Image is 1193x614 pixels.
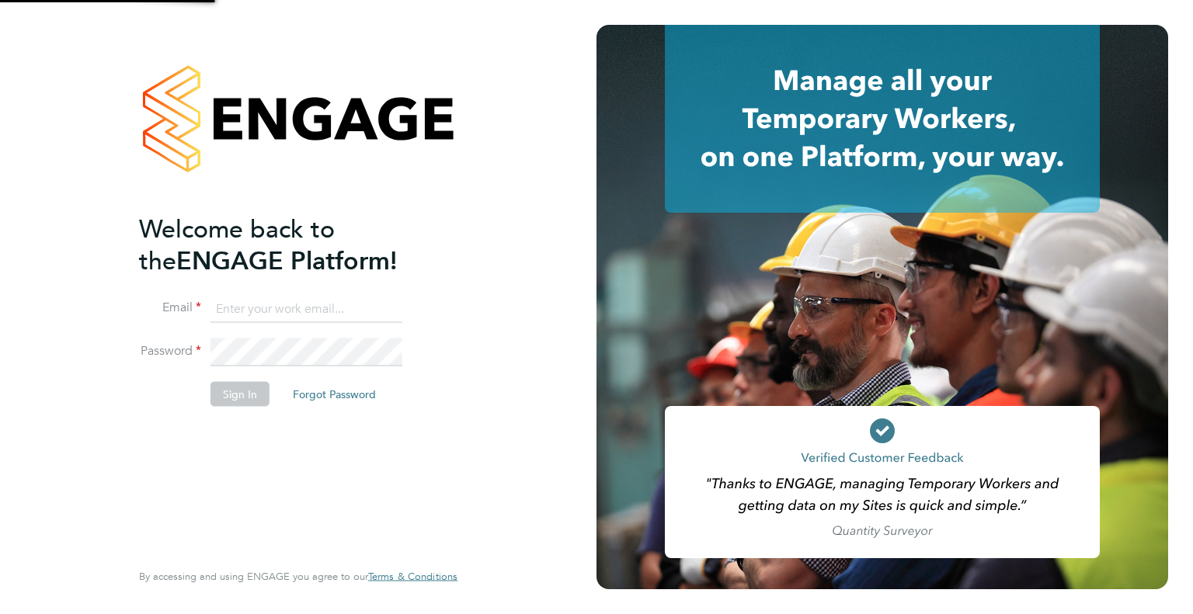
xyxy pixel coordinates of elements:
button: Sign In [210,382,270,407]
button: Forgot Password [280,382,388,407]
span: Terms & Conditions [368,570,457,583]
span: By accessing and using ENGAGE you agree to our [139,570,457,583]
span: Welcome back to the [139,213,335,276]
label: Password [139,343,201,359]
a: Terms & Conditions [368,571,457,583]
input: Enter your work email... [210,295,402,323]
h2: ENGAGE Platform! [139,213,442,276]
label: Email [139,300,201,316]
